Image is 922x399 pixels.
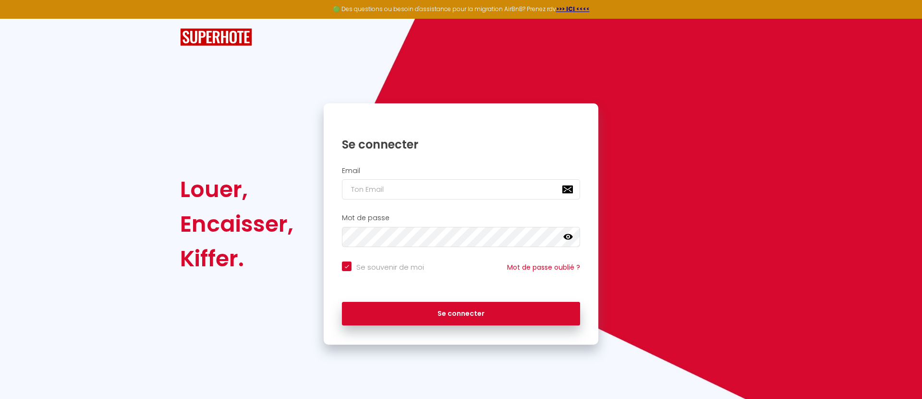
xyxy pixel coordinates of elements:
[180,172,293,207] div: Louer,
[180,28,252,46] img: SuperHote logo
[342,214,580,222] h2: Mot de passe
[342,302,580,326] button: Se connecter
[180,207,293,241] div: Encaisser,
[180,241,293,276] div: Kiffer.
[342,137,580,152] h1: Se connecter
[507,262,580,272] a: Mot de passe oublié ?
[342,179,580,199] input: Ton Email
[342,167,580,175] h2: Email
[556,5,590,13] a: >>> ICI <<<<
